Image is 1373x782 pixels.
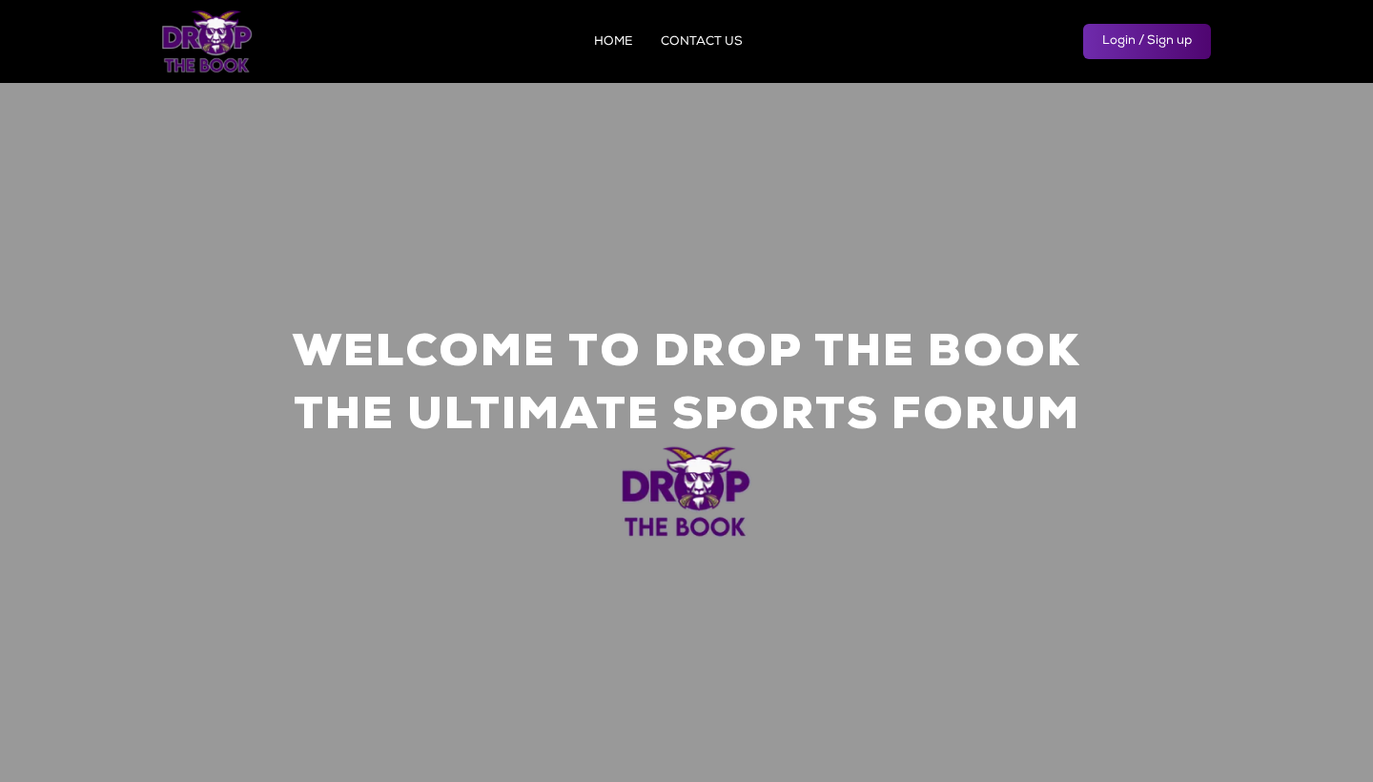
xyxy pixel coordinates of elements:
h1: The Ultimate Sports Forum [294,390,1080,445]
h1: Welcome to Drop the Book [293,327,1081,382]
a: HOME [594,36,632,49]
img: logo.png [621,445,752,539]
img: logo.png [162,10,253,73]
a: Login / Sign up [1083,24,1211,59]
a: CONTACT US [661,36,743,49]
